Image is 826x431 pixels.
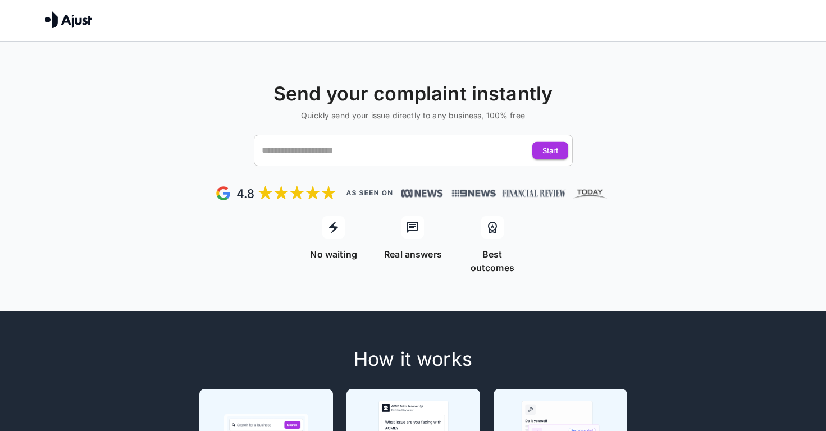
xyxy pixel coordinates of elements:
p: Real answers [384,247,442,261]
h4: Send your complaint instantly [4,82,822,106]
button: Start [532,142,568,159]
p: No waiting [310,247,357,261]
img: Google Review - 5 stars [215,184,337,203]
p: Best outcomes [459,247,525,274]
img: News, Financial Review, Today [401,188,443,199]
h4: How it works [126,347,701,371]
img: News, Financial Review, Today [448,186,611,201]
img: As seen on [346,190,393,196]
h6: Quickly send your issue directly to any business, 100% free [4,110,822,121]
img: Ajust [45,11,92,28]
